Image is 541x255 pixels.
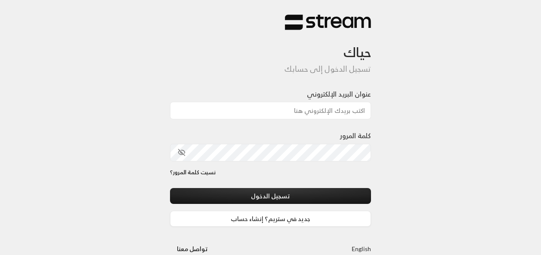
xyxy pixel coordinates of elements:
[170,64,371,74] h5: تسجيل الدخول إلى حسابك
[170,211,371,227] a: جديد في ستريم؟ إنشاء حساب
[170,243,215,254] a: تواصل معنا
[307,89,371,99] label: عنوان البريد الإلكتروني
[170,168,216,177] a: نسيت كلمة المرور؟
[340,131,371,141] label: كلمة المرور
[170,102,371,119] input: اكتب بريدك الإلكتروني هنا
[285,14,371,31] img: Stream Logo
[174,145,189,160] button: toggle password visibility
[170,30,371,60] h3: حياك
[170,188,371,204] button: تسجيل الدخول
